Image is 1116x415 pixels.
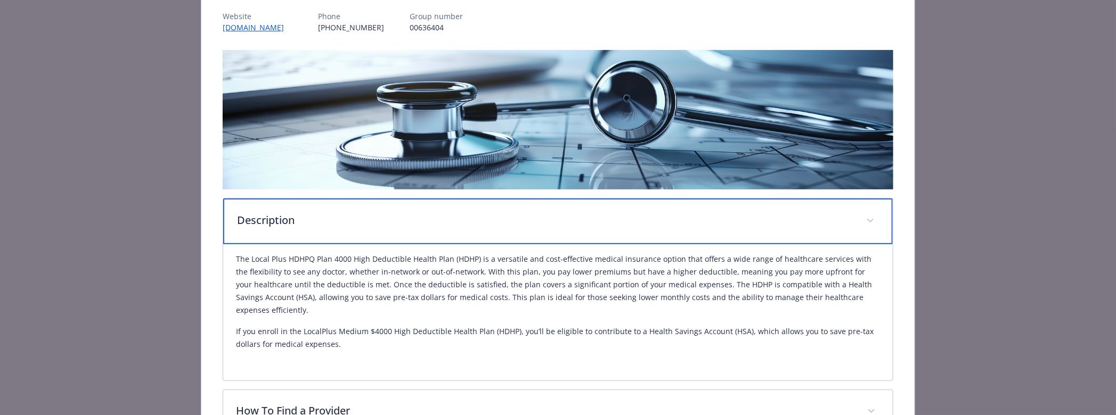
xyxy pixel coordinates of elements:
p: Phone [318,11,384,22]
img: banner [223,50,893,189]
p: [PHONE_NUMBER] [318,22,384,33]
p: If you enroll in the LocalPlus Medium $4000 High Deductible Health Plan (HDHP), you’ll be eligibl... [236,325,880,351]
p: Description [237,212,853,228]
p: 00636404 [410,22,463,33]
p: Website [223,11,292,22]
p: Group number [410,11,463,22]
a: [DOMAIN_NAME] [223,22,292,32]
div: Description [223,244,893,380]
div: Description [223,198,893,244]
p: The Local Plus HDHPQ Plan 4000 High Deductible Health Plan (HDHP) is a versatile and cost-effecti... [236,253,880,317]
